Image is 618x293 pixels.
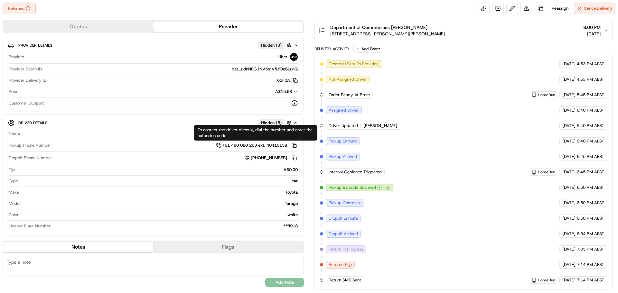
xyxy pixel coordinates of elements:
div: [PERSON_NAME] [23,131,298,136]
span: [DATE] [562,262,576,268]
span: 6:50 PM AEST [577,185,604,190]
span: [DATE] [562,123,576,129]
span: Pickup Complete [329,200,361,206]
span: Name [9,131,20,136]
div: Toyota [22,189,298,195]
div: To contact the driver directly, dial the number and enter the extension code [194,125,317,141]
span: 7:14 PM AEST [577,262,604,268]
span: Cancel Delivery [584,5,613,11]
span: [DATE] [562,277,576,283]
span: Uber [278,54,287,60]
button: Provider DetailsHidden (3) [8,40,298,50]
span: Department of Communities [PERSON_NAME] [330,24,427,31]
span: 5:45 PM AEST [577,92,604,98]
span: Reassign [552,5,568,11]
span: 8:00 PM [583,24,601,31]
button: Hidden (5) [258,119,293,127]
span: [DATE] [562,185,576,190]
button: Pickup Barcode Scanned [329,185,382,190]
span: +61 480 020 263 ext. 40410158 [222,142,287,148]
button: A$15.68 [241,89,298,95]
span: 4:53 PM AEST [577,77,604,82]
span: Pickup Arrived [329,154,357,160]
span: HomeRun [538,278,555,283]
span: 6:45 PM AEST [577,169,604,175]
span: Dropoff Phone Number [9,155,52,161]
div: white [21,212,298,218]
span: Pickup Enroute [329,138,357,144]
div: Tarago [23,201,298,206]
span: [DATE] [562,154,576,160]
span: 4:53 PM AEST [577,61,604,67]
span: Internal Geofence Triggered [329,169,382,175]
span: [DATE] [562,107,576,113]
span: 6:54 PM AEST [577,231,604,237]
span: Returned [329,262,346,268]
span: [PERSON_NAME] [363,123,397,129]
button: Quotes [3,22,153,32]
a: [PHONE_NUMBER] [244,154,298,161]
button: Provider [153,22,303,32]
span: [DATE] [562,92,576,98]
button: Flags [153,242,303,252]
button: Add Event [353,45,382,53]
span: [DATE] [562,138,576,144]
button: HomeRun [531,278,555,283]
span: 6:50 PM AEST [577,200,604,206]
span: Assigned Driver [329,107,359,113]
span: 6:40 PM AEST [577,138,604,144]
span: Not Assigned Driver [329,77,367,82]
div: A$0.00 [17,167,298,173]
span: 6:45 PM AEST [577,154,604,160]
span: 6:40 PM AEST [577,123,604,129]
span: Return SMS Sent [329,277,361,283]
button: +61 480 020 263 ext. 40410158 [216,142,298,149]
button: Notes [3,242,153,252]
button: 61F0A [277,78,298,83]
span: A$15.68 [275,89,292,94]
span: Color [9,212,19,218]
button: CancelDelivery [574,3,615,14]
span: [DATE] [562,169,576,175]
span: HomeRun [538,92,555,97]
span: Provider Details [18,43,52,48]
span: [DATE] [583,31,601,37]
span: Hidden ( 3 ) [261,42,282,48]
span: [STREET_ADDRESS][PERSON_NAME][PERSON_NAME] [330,31,445,37]
span: [DATE] [562,200,576,206]
span: [DATE] [562,246,576,252]
span: Driver Updated [329,123,358,129]
span: Model [9,201,20,206]
span: Return In Progress [329,246,363,252]
span: Make [9,189,19,195]
div: Delivery Activity [314,46,350,51]
span: [DATE] [562,215,576,221]
button: HomeRun [531,169,555,175]
img: uber-new-logo.jpeg [290,53,298,61]
span: Tip [9,167,15,173]
span: Pickup Barcode Scanned [329,185,376,190]
span: HomeRun [538,169,555,175]
button: Driver DetailsHidden (5) [8,117,298,128]
span: Dropoff Arrived [329,231,358,237]
span: Price [9,89,18,95]
span: Created (Sent To Provider) [329,61,379,67]
span: Hidden ( 5 ) [261,120,282,126]
span: Provider Delivery ID [9,78,47,83]
span: Provider [9,54,24,60]
span: [PHONE_NUMBER] [251,155,287,161]
button: Department of Communities [PERSON_NAME][STREET_ADDRESS][PERSON_NAME][PERSON_NAME]8:00 PM[DATE] [315,20,612,41]
span: 7:14 PM AEST [577,277,604,283]
span: bat_udnNBG1NV5mVfLYOe6LunQ [232,66,298,72]
button: Returned [3,3,36,14]
span: Order Ready At Store [329,92,370,98]
span: License Plate Number [9,223,51,229]
span: [DATE] [562,61,576,67]
button: Reassign [549,3,571,14]
span: Driver Details [18,120,47,125]
span: Provider Batch ID [9,66,42,72]
span: 6:50 PM AEST [577,215,604,221]
span: [DATE] [562,231,576,237]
